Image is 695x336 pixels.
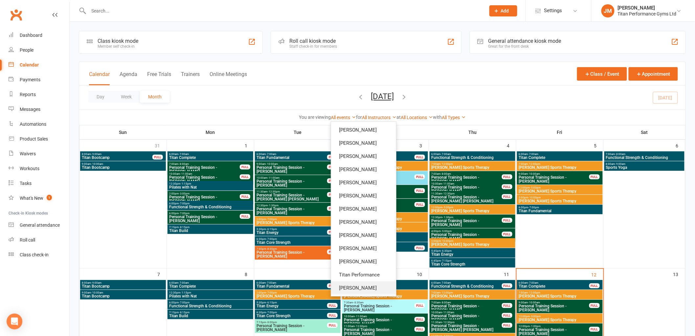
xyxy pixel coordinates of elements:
span: 8:00am [606,163,683,166]
a: [PERSON_NAME] [331,255,396,268]
span: - 6:15pm [266,228,277,231]
span: - 10:00pm [441,240,453,243]
span: - 7:00pm [179,301,190,304]
div: 5 [594,140,603,151]
div: Class check-in [20,252,49,257]
span: Pilates with Nat [169,185,252,189]
span: Personal Training Session - [PERSON_NAME] [169,195,240,203]
div: FULL [327,303,338,308]
span: - 7:00pm [179,202,190,205]
div: FULL [152,155,163,160]
span: Personal Training Session - [PERSON_NAME] [256,250,327,258]
span: - 7:00am [266,281,276,284]
span: Personal Training Session - [PERSON_NAME] [169,166,240,173]
div: FULL [240,174,250,179]
a: [PERSON_NAME] [331,202,396,216]
div: People [20,47,34,53]
span: Add [501,8,509,13]
span: 10:00am [431,311,502,314]
span: 12:00pm [518,315,601,318]
div: Reports [20,92,36,97]
span: - 12:00pm [528,291,540,294]
span: 12:30pm [169,182,252,185]
div: What's New [20,195,43,201]
span: - 8:00am [615,153,626,156]
th: Sat [604,125,685,139]
span: Personal Training Session - [PERSON_NAME] [431,233,502,241]
span: - 1:30pm [442,216,453,219]
a: [PERSON_NAME] [331,176,396,189]
span: - 12:30pm [267,190,280,193]
a: Automations [9,117,69,132]
span: [PERSON_NAME] Sports Therapy [431,209,514,213]
div: FULL [589,303,600,308]
a: Clubworx [8,7,24,23]
a: [PERSON_NAME] [331,281,396,295]
th: Tue [254,125,342,139]
span: - 7:00pm [528,206,539,209]
span: Personal Training Session - [PERSON_NAME] [431,175,502,183]
div: Messages [20,107,40,112]
span: - 11:00am [442,182,454,185]
div: Waivers [20,151,36,156]
a: [PERSON_NAME] [331,150,396,163]
a: Tasks [9,176,69,191]
span: 5:00pm [518,196,601,199]
span: Personal Training Session - [PERSON_NAME] [518,175,590,183]
a: Payments [9,72,69,87]
button: Month [140,91,170,103]
span: 7:00am [431,172,502,175]
span: Functional Strength & Conditioning [431,284,502,288]
span: 9:00am [518,301,590,304]
div: FULL [415,188,425,193]
span: 5:00pm [431,240,514,243]
div: FULL [415,174,425,179]
button: Free Trials [147,71,171,85]
span: 7:30pm [256,247,327,250]
div: FULL [327,283,338,288]
span: 6:00pm [169,301,252,304]
span: 7:00am [431,301,502,304]
span: - 9:00am [615,163,626,166]
span: 12:00pm [431,206,514,209]
div: FULL [502,283,512,288]
span: Functional Strength & Conditioning [169,205,252,209]
th: Thu [429,125,516,139]
span: 6:00am [518,281,590,284]
span: - 7:00pm [266,291,277,294]
span: - 7:00pm [266,218,277,221]
span: 1 [47,195,52,200]
span: Titan Bootcamp [81,156,153,160]
div: Dashboard [20,33,42,38]
span: [PERSON_NAME] Sports Therapy [431,243,514,246]
a: Product Sales [9,132,69,146]
span: Personal Training Session - [PERSON_NAME] [PERSON_NAME] [431,195,502,203]
span: - 10:00am [528,172,540,175]
span: 6:00am [518,153,601,156]
span: Titan Build [169,229,252,233]
span: - 8:30pm [266,247,277,250]
div: 6 [676,140,685,151]
span: Personal Training Session - [PERSON_NAME] [169,175,240,183]
div: Payments [20,77,40,82]
a: [PERSON_NAME] [331,189,396,202]
div: Tasks [20,181,32,186]
span: 7:30am [344,301,415,304]
a: [PERSON_NAME] [331,216,396,229]
div: 1 [245,140,254,151]
span: 2:00pm [169,192,240,195]
a: Calendar [9,58,69,72]
div: FULL [327,249,338,254]
div: FULL [240,194,250,199]
span: 6:00am [169,281,252,284]
span: Titan Energy [431,252,514,256]
span: 2:00pm [256,218,339,221]
a: Dashboard [9,28,69,43]
span: 2:00pm [256,291,339,294]
span: - 7:00am [178,153,189,156]
span: [PERSON_NAME] Sports Therapy [256,221,339,225]
span: Titan Bootcamp [81,166,165,169]
span: Titan Core Strength [256,314,327,318]
span: Functional Strength & Conditioning [606,156,683,160]
div: Staff check-in for members [289,44,337,49]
